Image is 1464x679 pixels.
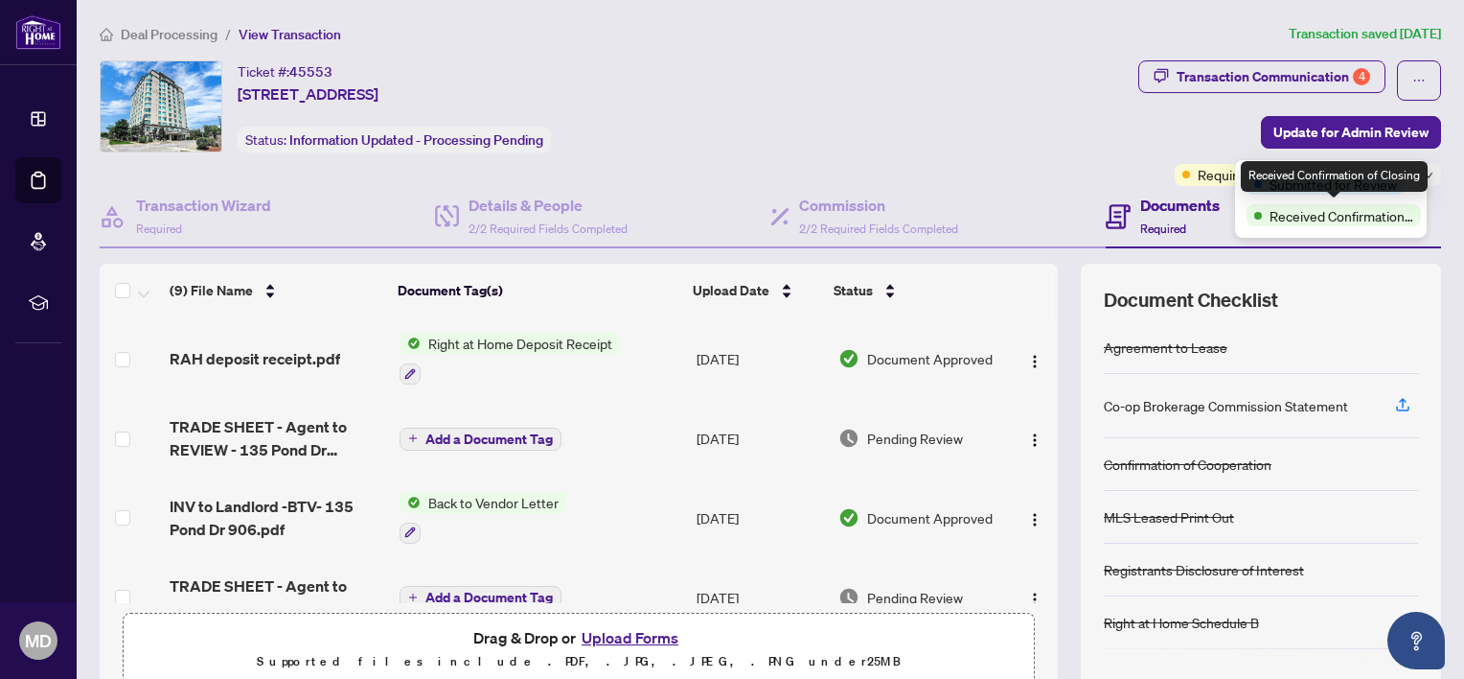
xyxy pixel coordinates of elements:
[799,222,958,236] span: 2/2 Required Fields Completed
[408,433,418,443] span: plus
[1104,454,1271,475] div: Confirmation of Cooperation
[425,433,553,446] span: Add a Document Tag
[1138,60,1385,93] button: Transaction Communication4
[170,347,340,370] span: RAH deposit receipt.pdf
[826,264,1002,317] th: Status
[1027,592,1042,607] img: Logo
[1412,74,1426,87] span: ellipsis
[136,222,182,236] span: Required
[1289,23,1441,45] article: Transaction saved [DATE]
[400,428,561,451] button: Add a Document Tag
[1241,161,1428,192] div: Received Confirmation of Closing
[121,26,217,43] span: Deal Processing
[576,625,684,650] button: Upload Forms
[1027,354,1042,369] img: Logo
[693,280,769,301] span: Upload Date
[170,574,383,620] span: TRADE SHEET - Agent to REVIEW - 135 Pond Dr 906.pdf
[838,507,859,528] img: Document Status
[838,587,859,608] img: Document Status
[1019,423,1050,454] button: Logo
[1198,164,1348,185] span: Requires Additional Docs
[225,23,231,45] li: /
[1387,612,1445,669] button: Open asap
[239,26,341,43] span: View Transaction
[867,428,963,449] span: Pending Review
[289,63,332,81] span: 45553
[425,591,553,604] span: Add a Document Tag
[100,28,113,41] span: home
[400,586,561,609] button: Add a Document Tag
[162,264,390,317] th: (9) File Name
[689,400,831,477] td: [DATE]
[1273,117,1429,148] span: Update for Admin Review
[1019,582,1050,613] button: Logo
[1424,171,1433,180] span: down
[834,280,873,301] span: Status
[1104,395,1348,416] div: Co-op Brokerage Commission Statement
[400,492,421,513] img: Status Icon
[1270,205,1413,226] span: Received Confirmation of Closing
[1104,337,1227,358] div: Agreement to Lease
[1019,503,1050,533] button: Logo
[400,492,566,544] button: Status IconBack to Vendor Letter
[170,415,383,461] span: TRADE SHEET - Agent to REVIEW - 135 Pond Dr 906.pdf
[238,82,378,105] span: [STREET_ADDRESS]
[238,127,551,152] div: Status:
[1261,116,1441,149] button: Update for Admin Review
[400,426,561,451] button: Add a Document Tag
[689,317,831,400] td: [DATE]
[1140,222,1186,236] span: Required
[1104,559,1304,580] div: Registrants Disclosure of Interest
[289,131,543,149] span: Information Updated - Processing Pending
[101,61,221,152] img: IMG-N12293055_1.jpg
[685,264,826,317] th: Upload Date
[400,585,561,610] button: Add a Document Tag
[400,333,421,354] img: Status Icon
[1027,433,1042,448] img: Logo
[1104,506,1234,527] div: MLS Leased Print Out
[838,348,859,369] img: Document Status
[473,625,684,650] span: Drag & Drop or
[1019,343,1050,374] button: Logo
[136,194,271,217] h4: Transaction Wizard
[689,477,831,559] td: [DATE]
[408,593,418,602] span: plus
[390,264,685,317] th: Document Tag(s)
[867,348,993,369] span: Document Approved
[689,559,831,636] td: [DATE]
[867,507,993,528] span: Document Approved
[1353,68,1370,85] div: 4
[469,194,628,217] h4: Details & People
[1177,61,1370,92] div: Transaction Communication
[25,627,52,654] span: MD
[469,222,628,236] span: 2/2 Required Fields Completed
[838,428,859,449] img: Document Status
[400,333,620,385] button: Status IconRight at Home Deposit Receipt
[15,14,61,50] img: logo
[1140,194,1220,217] h4: Documents
[238,60,332,82] div: Ticket #:
[799,194,958,217] h4: Commission
[1104,287,1278,314] span: Document Checklist
[135,650,1022,673] p: Supported files include .PDF, .JPG, .JPEG, .PNG under 25 MB
[421,492,566,513] span: Back to Vendor Letter
[867,587,963,608] span: Pending Review
[1027,512,1042,527] img: Logo
[170,495,383,541] span: INV to Landlord -BTV- 135 Pond Dr 906.pdf
[421,333,620,354] span: Right at Home Deposit Receipt
[170,280,253,301] span: (9) File Name
[1104,612,1259,633] div: Right at Home Schedule B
